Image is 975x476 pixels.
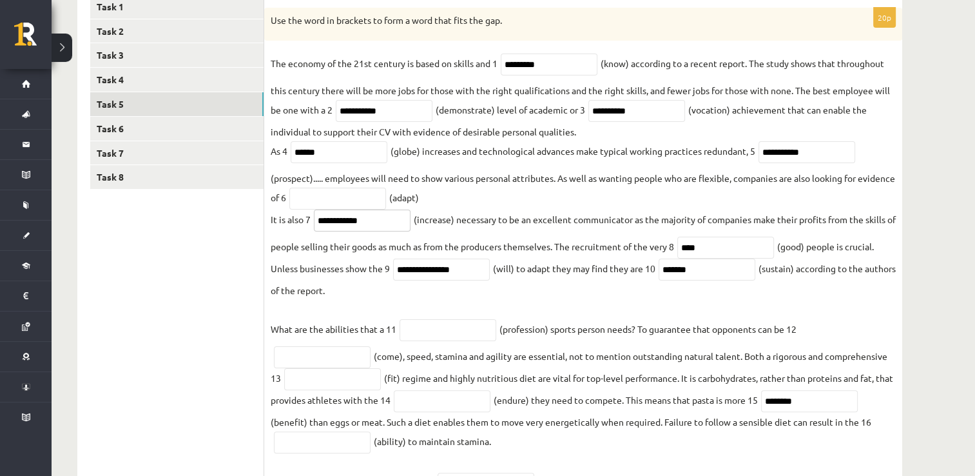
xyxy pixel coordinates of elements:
a: Task 7 [90,141,264,165]
p: It is also 7 [271,210,311,229]
p: 20p [873,7,896,28]
a: Rīgas 1. Tālmācības vidusskola [14,23,52,55]
a: Task 4 [90,68,264,92]
p: Use the word in brackets to form a word that fits the gap. [271,14,831,27]
a: Task 5 [90,92,264,116]
a: Task 3 [90,43,264,67]
p: The economy of the 21st century is based on skills and 1 [271,54,497,73]
p: As 4 [271,141,287,161]
a: Task 2 [90,19,264,43]
p: What are the abilities that a 11 [271,300,396,339]
a: Task 6 [90,117,264,141]
a: Task 8 [90,165,264,189]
